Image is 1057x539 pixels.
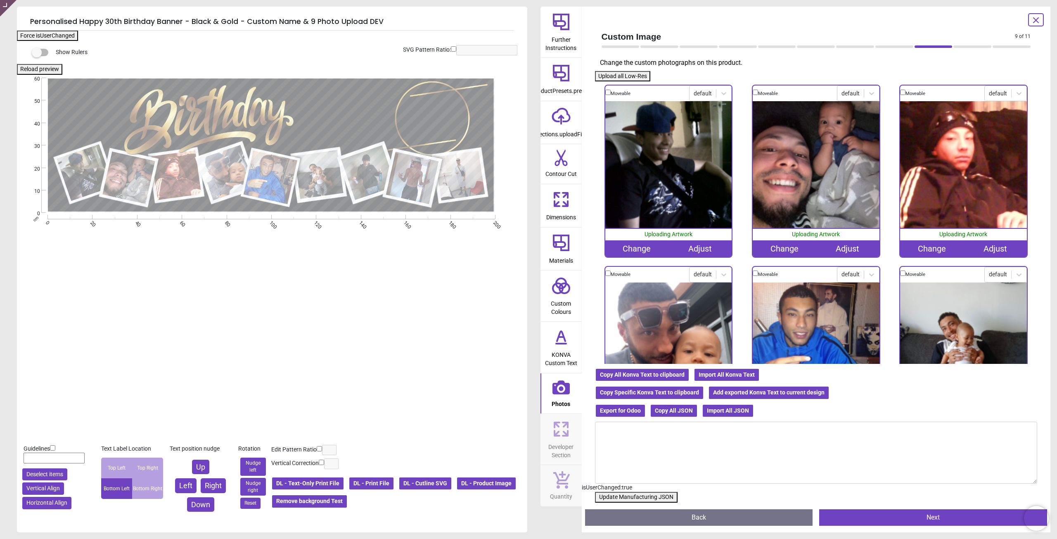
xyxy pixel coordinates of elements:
span: 10 [24,188,40,195]
div: Change [753,240,816,257]
span: productPresets.preset [532,83,590,95]
span: Dimensions [546,209,576,222]
div: Adjust [816,240,879,257]
label: Moveable [611,271,630,278]
button: Update Manufacturing JSON [595,492,678,503]
span: Quantity [550,489,572,501]
label: Moveable [905,271,925,278]
button: sections.uploadFile [540,101,582,144]
label: Moveable [611,90,630,97]
span: 60 [24,76,40,83]
button: Import All Konva Text [694,368,760,382]
span: Materials [549,253,573,265]
span: 160 [402,220,407,225]
span: 60 [178,220,183,225]
div: Change [900,240,963,257]
button: Export for Odoo [595,404,646,418]
span: 120 [313,220,318,225]
button: Add exported Konva Text to current design [708,386,829,400]
span: 200 [491,220,497,225]
label: SVG Pattern Ratio: [403,46,451,54]
div: Adjust [668,240,732,257]
div: Adjust [963,240,1026,257]
span: Custom Image [602,31,1015,43]
span: 0 [44,220,49,225]
span: 9 of 11 [1015,33,1031,40]
button: Dimensions [540,184,582,227]
span: 40 [133,220,139,225]
button: Materials [540,228,582,271]
h5: Personalised Happy 30th Birthday Banner - Black & Gold - Custom Name & 9 Photo Upload DEV [30,13,514,31]
button: Next [819,509,1047,526]
button: KONVA Custom Text [540,322,582,373]
button: Back [585,509,813,526]
button: Copy All JSON [650,404,698,418]
button: Quantity [540,465,582,506]
span: 100 [268,220,273,225]
span: Contour Cut [545,166,577,178]
div: Show Rulers [37,47,527,57]
span: Developer Section [541,439,581,459]
button: Custom Colours [540,271,582,321]
button: Copy All Konva Text to clipboard [595,368,690,382]
button: Upload all Low-Res [595,71,650,82]
span: 50 [24,98,40,105]
label: Moveable [758,271,778,278]
span: 80 [223,220,228,225]
button: Developer Section [540,414,582,465]
span: 20 [24,166,40,173]
span: Custom Colours [541,296,581,316]
span: Further Instructions [541,32,581,52]
p: Change the custom photographs on this product. [600,58,1038,67]
button: productPresets.preset [540,58,582,101]
button: Further Instructions [540,7,582,57]
span: Uploading Artwork [939,231,987,237]
span: 30 [24,143,40,150]
span: Uploading Artwork [792,231,840,237]
span: sections.uploadFile [536,126,586,139]
label: Moveable [905,90,925,97]
span: cm [32,215,40,223]
button: Photos [540,373,582,414]
span: 180 [447,220,452,225]
iframe: Brevo live chat [1024,506,1049,531]
button: Copy Specific Konva Text to clipboard [595,386,704,400]
button: Force isUserChanged [17,31,78,41]
span: Photos [552,396,570,408]
span: 40 [24,121,40,128]
span: KONVA Custom Text [541,347,581,367]
label: Moveable [758,90,778,97]
span: 140 [357,220,363,225]
span: Uploading Artwork [645,231,692,237]
button: Contour Cut [540,144,582,184]
button: Import All JSON [702,404,754,418]
div: isUserChanged: true [582,484,1051,492]
span: 0 [24,210,40,217]
button: Reload preview [17,64,62,75]
span: 20 [88,220,94,225]
div: Change [605,240,668,257]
